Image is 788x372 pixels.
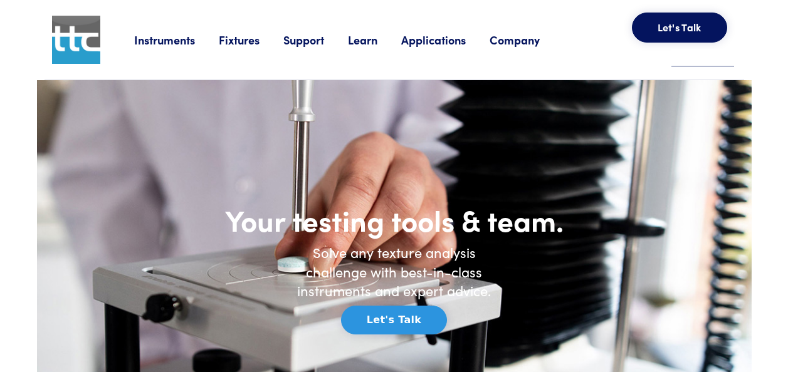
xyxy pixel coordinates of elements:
a: Company [490,32,564,48]
a: Learn [348,32,401,48]
img: ttc_logo_1x1_v1.0.png [52,16,100,64]
a: Fixtures [219,32,283,48]
a: Instruments [134,32,219,48]
h1: Your testing tools & team. [181,202,607,238]
a: Applications [401,32,490,48]
a: Support [283,32,348,48]
button: Let's Talk [341,306,447,334]
button: Let's Talk [632,13,727,43]
h6: Solve any texture analysis challenge with best-in-class instruments and expert advice. [288,243,501,301]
